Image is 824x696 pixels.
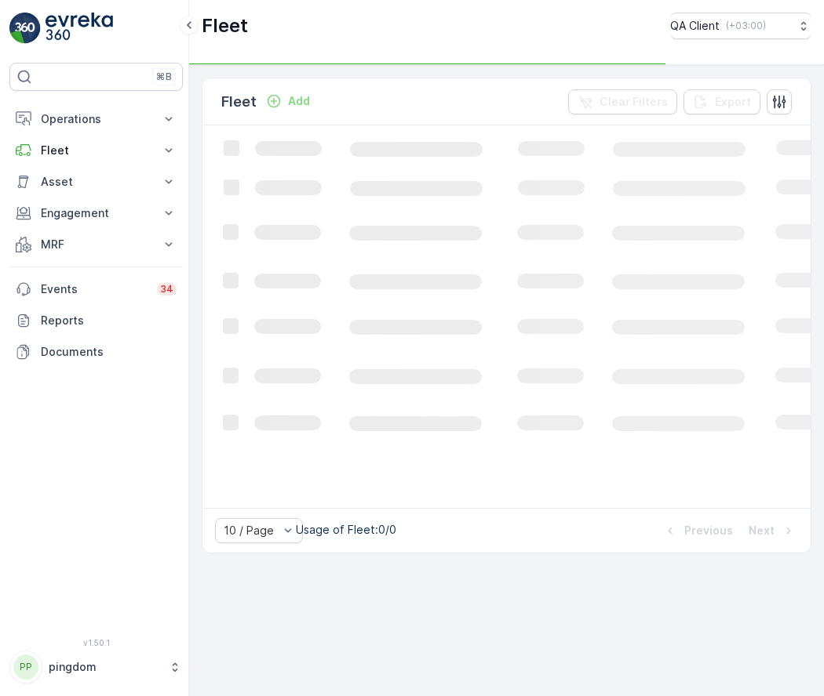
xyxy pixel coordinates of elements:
p: ( +03:00 ) [726,20,766,32]
button: Next [747,521,798,540]
p: Clear Filters [600,94,668,110]
button: Operations [9,103,183,135]
p: Next [749,523,775,538]
p: Engagement [41,205,151,221]
p: Fleet [202,13,248,38]
img: logo_light-DOdMpM7g.png [46,13,113,44]
p: ⌘B [156,71,172,83]
p: Documents [41,344,177,360]
button: Clear Filters [568,89,677,114]
button: Previous [661,521,735,540]
p: Operations [41,111,151,127]
button: Fleet [9,135,183,166]
a: Events34 [9,274,183,305]
p: Add [288,93,310,109]
p: Reports [41,313,177,328]
a: Reports [9,305,183,336]
button: Add [260,92,316,111]
p: Usage of Fleet : 0/0 [296,522,396,538]
a: Documents [9,336,183,368]
p: MRF [41,237,151,252]
p: Export [715,94,751,110]
p: Asset [41,174,151,190]
button: Engagement [9,198,183,229]
span: v 1.50.1 [9,638,183,647]
p: pingdom [49,659,161,675]
p: Fleet [221,91,257,113]
p: Events [41,281,148,297]
img: logo [9,13,41,44]
button: PPpingdom [9,651,183,683]
p: 34 [160,283,173,295]
p: Fleet [41,143,151,158]
p: QA Client [670,18,720,34]
button: Asset [9,166,183,198]
button: Export [684,89,760,114]
p: Previous [684,523,733,538]
button: MRF [9,229,183,260]
div: PP [13,654,38,680]
button: QA Client(+03:00) [670,13,811,39]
